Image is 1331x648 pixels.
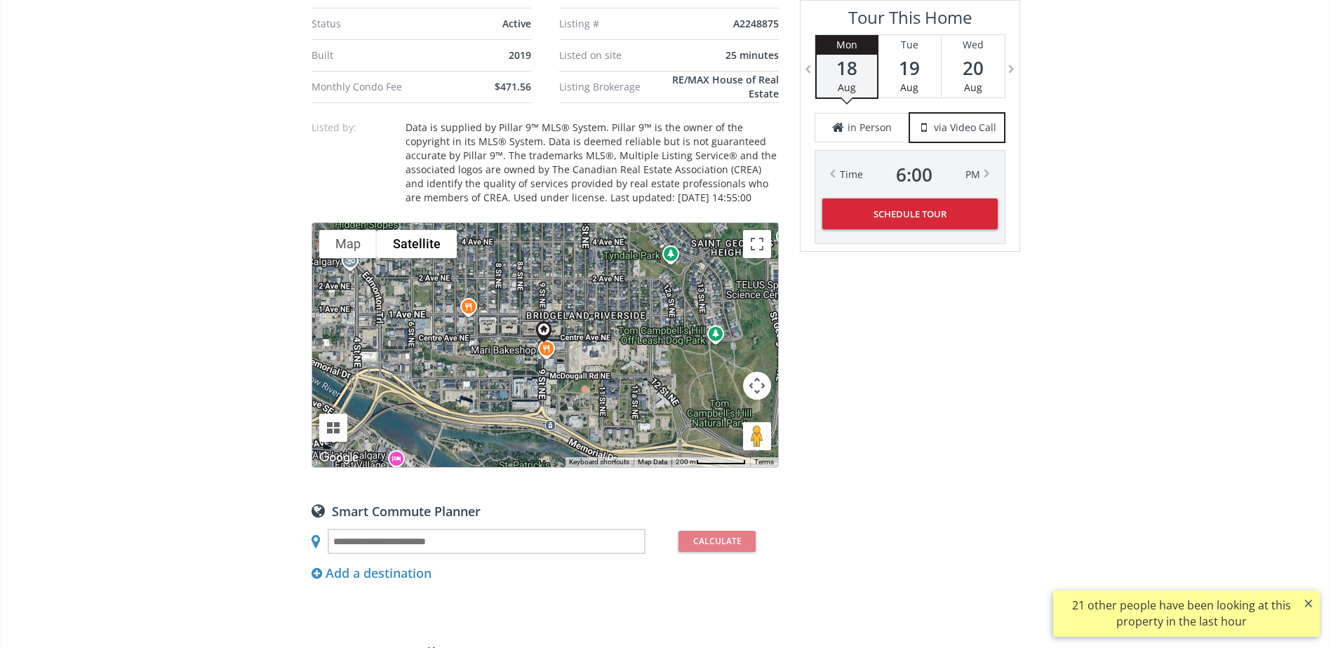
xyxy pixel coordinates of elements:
[406,121,779,205] div: Data is supplied by Pillar 9™ MLS® System. Pillar 9™ is the owner of the copyright in its MLS® Sy...
[754,458,774,466] a: Terms
[569,457,629,467] button: Keyboard shortcuts
[676,458,696,466] span: 200 m
[817,58,877,78] span: 18
[638,457,667,467] button: Map Data
[815,8,1005,34] h3: Tour This Home
[733,17,779,30] span: A2248875
[743,230,771,258] button: Toggle fullscreen view
[312,50,428,60] div: Built
[840,165,980,184] div: Time PM
[377,230,457,258] button: Show satellite imagery
[838,81,856,94] span: Aug
[1297,590,1320,616] button: ×
[559,50,676,60] div: Listed on site
[822,198,998,229] button: Schedule Tour
[316,449,362,467] a: Open this area in Google Maps (opens a new window)
[942,35,1005,55] div: Wed
[934,121,996,135] span: via Video Call
[964,81,982,94] span: Aug
[559,82,659,92] div: Listing Brokerage
[878,35,941,55] div: Tue
[817,35,877,55] div: Mon
[312,82,428,92] div: Monthly Condo Fee
[502,17,531,30] span: Active
[312,565,432,583] div: Add a destination
[672,73,779,100] span: RE/MAX House of Real Estate
[743,422,771,450] button: Drag Pegman onto the map to open Street View
[878,58,941,78] span: 19
[509,48,531,62] span: 2019
[495,80,531,93] span: $471.56
[725,48,779,62] span: 25 minutes
[312,121,396,135] p: Listed by:
[942,58,1005,78] span: 20
[671,457,750,467] button: Map Scale: 200 m per 67 pixels
[896,165,932,184] span: 6 : 00
[848,121,892,135] span: in Person
[316,449,362,467] img: Google
[678,531,756,552] button: Calculate
[319,414,347,442] button: Tilt map
[1060,598,1302,630] div: 21 other people have been looking at this property in the last hour
[312,503,779,518] div: Smart Commute Planner
[559,19,676,29] div: Listing #
[319,230,377,258] button: Show street map
[900,81,918,94] span: Aug
[312,19,428,29] div: Status
[743,372,771,400] button: Map camera controls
